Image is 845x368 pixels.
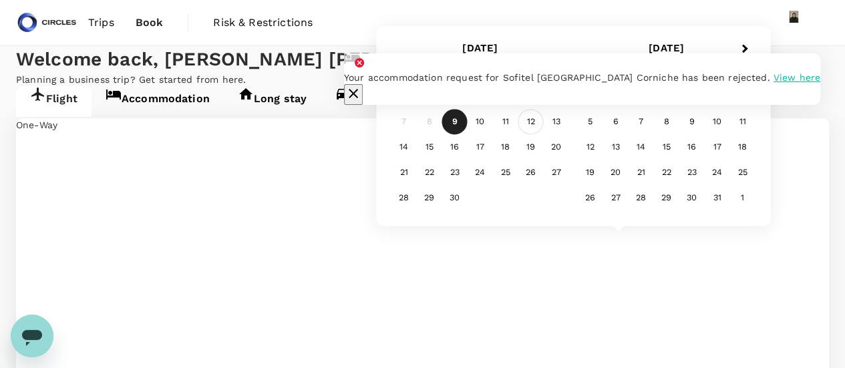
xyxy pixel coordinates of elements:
div: Choose Saturday, November 1st, 2025 [730,186,755,211]
img: Azizi Ratna Yulis Mohd Zin [781,9,808,36]
div: Choose Tuesday, September 16th, 2025 [442,135,468,160]
div: Choose Saturday, October 11th, 2025 [730,110,755,135]
div: Choose Friday, October 31st, 2025 [705,186,730,211]
div: Choose Thursday, September 11th, 2025 [493,110,518,135]
span: Trips [88,15,114,31]
div: Choose Monday, September 29th, 2025 [417,186,442,211]
div: Choose Tuesday, October 21st, 2025 [629,160,654,186]
div: Choose Tuesday, October 14th, 2025 [629,135,654,160]
div: Choose Tuesday, September 9th, 2025 [442,110,468,135]
div: Choose Friday, September 26th, 2025 [518,160,544,186]
iframe: Button to launch messaging window [11,315,53,357]
span: Book [136,15,164,31]
div: Choose Sunday, September 28th, 2025 [391,186,417,211]
div: Choose Sunday, October 5th, 2025 [578,110,603,135]
div: Choose Monday, September 22nd, 2025 [417,160,442,186]
div: Choose Sunday, October 19th, 2025 [578,160,603,186]
div: Choose Thursday, September 18th, 2025 [493,135,518,160]
div: Choose Friday, September 12th, 2025 [518,110,544,135]
div: Choose Wednesday, September 24th, 2025 [468,160,493,186]
div: Choose Thursday, October 9th, 2025 [679,110,705,135]
div: Choose Thursday, October 30th, 2025 [679,186,705,211]
div: Choose Sunday, September 21st, 2025 [391,160,417,186]
div: Choose Thursday, October 23rd, 2025 [679,160,705,186]
a: Long stay [224,86,321,117]
div: Choose Monday, October 20th, 2025 [603,160,629,186]
div: Choose Tuesday, October 7th, 2025 [629,110,654,135]
button: Next Month [735,39,757,60]
div: Choose Monday, October 13th, 2025 [603,135,629,160]
span: View here [774,72,820,83]
div: Choose Saturday, September 13th, 2025 [544,110,569,135]
div: Choose Sunday, October 26th, 2025 [578,186,603,211]
div: Choose Monday, September 15th, 2025 [417,135,442,160]
div: Choose Wednesday, September 10th, 2025 [468,110,493,135]
a: Flight [16,86,92,117]
div: Welcome back , [PERSON_NAME] [PERSON_NAME] . [16,46,829,73]
img: hotel-rejected [344,53,364,67]
div: Month September, 2025 [391,84,569,211]
div: Choose Wednesday, October 22nd, 2025 [654,160,679,186]
div: One-Way [16,118,829,132]
div: Choose Wednesday, October 29th, 2025 [654,186,679,211]
span: Risk & Restrictions [213,15,313,31]
div: Not available Sunday, September 7th, 2025 [391,110,417,135]
div: Choose Wednesday, October 15th, 2025 [654,135,679,160]
div: Choose Tuesday, September 23rd, 2025 [442,160,468,186]
div: Choose Saturday, October 18th, 2025 [730,135,755,160]
div: Choose Thursday, October 16th, 2025 [679,135,705,160]
div: Choose Saturday, September 20th, 2025 [544,135,569,160]
p: Planning a business trip? Get started from here. [16,73,829,86]
span: Your accommodation request for Sofitel [GEOGRAPHIC_DATA] Corniche has been rejected. [344,72,770,83]
div: Choose Friday, October 24th, 2025 [705,160,730,186]
h2: [DATE] [573,42,759,54]
div: Month October, 2025 [578,84,755,211]
div: Choose Friday, September 19th, 2025 [518,135,544,160]
div: Choose Thursday, September 25th, 2025 [493,160,518,186]
div: Choose Friday, October 10th, 2025 [705,110,730,135]
div: Choose Monday, October 27th, 2025 [603,186,629,211]
div: Choose Saturday, October 25th, 2025 [730,160,755,186]
div: Choose Friday, October 17th, 2025 [705,135,730,160]
div: Choose Sunday, September 14th, 2025 [391,135,417,160]
div: Not available Monday, September 8th, 2025 [417,110,442,135]
div: Choose Sunday, October 12th, 2025 [578,135,603,160]
div: Choose Monday, October 6th, 2025 [603,110,629,135]
div: Choose Tuesday, October 28th, 2025 [629,186,654,211]
div: Choose Wednesday, September 17th, 2025 [468,135,493,160]
img: Circles [16,8,77,37]
div: Choose Tuesday, September 30th, 2025 [442,186,468,211]
h2: [DATE] [387,42,573,54]
div: Choose Wednesday, October 8th, 2025 [654,110,679,135]
a: Accommodation [92,86,224,117]
div: Choose Saturday, September 27th, 2025 [544,160,569,186]
a: Car rental [321,86,419,117]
